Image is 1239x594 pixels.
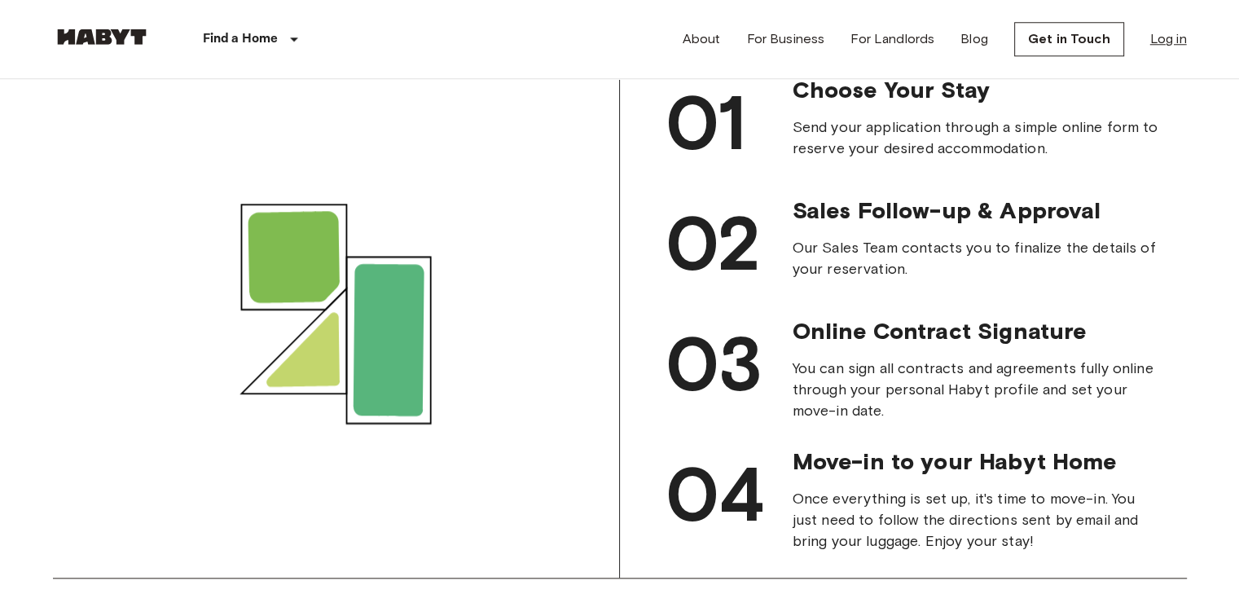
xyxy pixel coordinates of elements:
span: 03 [666,319,762,410]
a: For Business [746,29,824,49]
span: Our Sales Team contacts you to finalize the details of your reservation. [793,237,1161,279]
span: Online Contract Signature [793,317,1161,345]
span: 04 [666,449,765,540]
p: Find a Home [203,29,279,49]
a: Get in Touch [1014,22,1124,56]
a: For Landlords [850,29,934,49]
a: Log in [1150,29,1187,49]
span: Move-in to your Habyt Home [793,447,1161,475]
a: Blog [960,29,988,49]
img: Habyt [53,29,151,45]
span: 01 [666,77,746,169]
span: 02 [666,198,762,289]
div: animation [53,50,619,578]
span: Sales Follow-up & Approval [793,196,1161,224]
span: You can sign all contracts and agreements fully online through your personal Habyt profile and se... [793,358,1161,421]
span: Once everything is set up, it's time to move-in. You just need to follow the directions sent by e... [793,488,1161,552]
a: About [683,29,721,49]
span: Send your application through a simple online form to reserve your desired accommodation. [793,117,1161,159]
span: Choose Your Stay [793,76,1161,103]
